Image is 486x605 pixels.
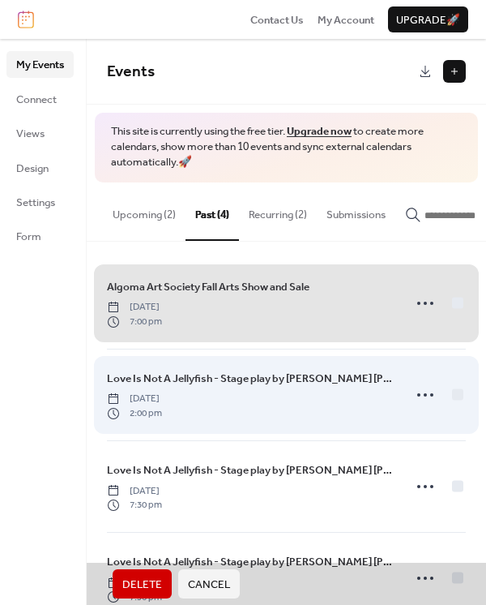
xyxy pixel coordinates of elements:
[250,12,304,28] span: Contact Us
[111,124,462,170] span: This site is currently using the free tier. to create more calendars, show more than 10 events an...
[185,182,239,241] button: Past (4)
[388,6,468,32] button: Upgrade🚀
[6,120,74,146] a: Views
[188,577,230,593] span: Cancel
[16,92,57,108] span: Connect
[250,11,304,28] a: Contact Us
[6,189,74,215] a: Settings
[6,223,74,249] a: Form
[107,57,155,87] span: Events
[287,121,352,142] a: Upgrade now
[239,182,317,239] button: Recurring (2)
[396,12,460,28] span: Upgrade 🚀
[16,161,49,177] span: Design
[16,229,41,245] span: Form
[122,577,162,593] span: Delete
[6,86,74,112] a: Connect
[318,11,374,28] a: My Account
[16,195,55,211] span: Settings
[6,51,74,77] a: My Events
[6,155,74,181] a: Design
[317,182,395,239] button: Submissions
[18,11,34,28] img: logo
[16,126,45,142] span: Views
[103,182,185,239] button: Upcoming (2)
[113,569,172,599] button: Delete
[16,57,64,73] span: My Events
[318,12,374,28] span: My Account
[178,569,240,599] button: Cancel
